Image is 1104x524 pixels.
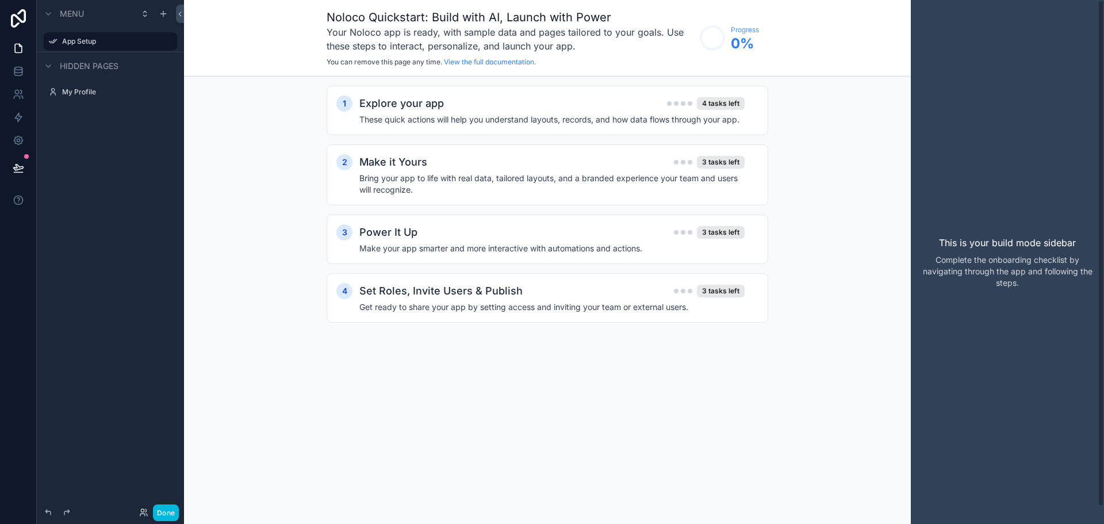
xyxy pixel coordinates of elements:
[327,58,442,66] span: You can remove this page any time.
[327,25,694,53] h3: Your Noloco app is ready, with sample data and pages tailored to your goals. Use these steps to i...
[153,504,179,521] button: Done
[939,236,1076,250] p: This is your build mode sidebar
[444,58,536,66] a: View the full documentation.
[60,60,118,72] span: Hidden pages
[731,35,759,53] span: 0 %
[62,87,170,97] label: My Profile
[920,254,1095,289] p: Complete the onboarding checklist by navigating through the app and following the steps.
[62,37,170,46] label: App Setup
[60,8,84,20] span: Menu
[731,25,759,35] span: Progress
[327,9,694,25] h1: Noloco Quickstart: Build with AI, Launch with Power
